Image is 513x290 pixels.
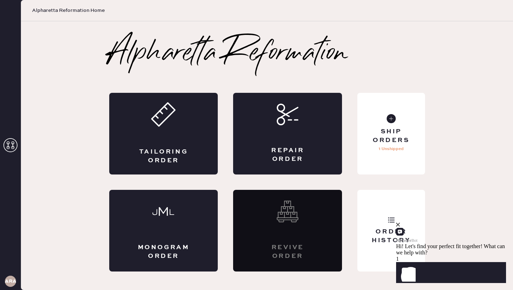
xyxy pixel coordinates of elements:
div: Order History [363,228,419,245]
p: 1 Unshipped [379,145,404,153]
div: Repair Order [261,146,314,164]
h2: Alpharetta Reformation [109,40,348,68]
div: Monogram Order [137,243,190,261]
h3: ARA [5,279,16,284]
span: Alpharetta Reformation Home [32,7,105,14]
div: Revive order [261,243,314,261]
iframe: Front Chat [396,196,511,289]
div: Interested? Contact us at care@hemster.co [233,190,342,272]
div: Tailoring Order [137,148,190,165]
div: Ship Orders [363,127,419,145]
